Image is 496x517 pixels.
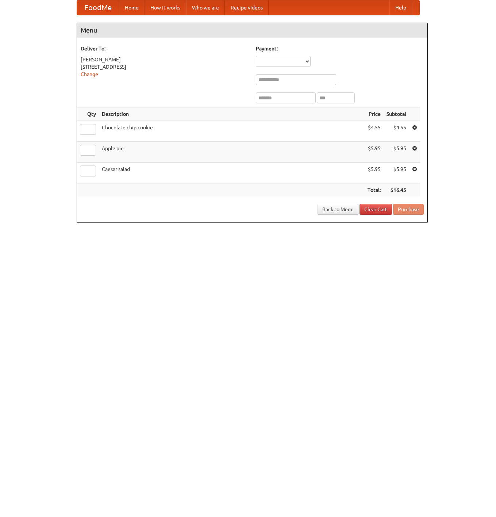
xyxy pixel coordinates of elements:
[81,45,249,52] h5: Deliver To:
[365,107,384,121] th: Price
[77,107,99,121] th: Qty
[225,0,269,15] a: Recipe videos
[119,0,145,15] a: Home
[318,204,358,215] a: Back to Menu
[77,23,427,38] h4: Menu
[384,107,409,121] th: Subtotal
[359,204,392,215] a: Clear Cart
[384,163,409,183] td: $5.95
[99,163,365,183] td: Caesar salad
[389,0,412,15] a: Help
[365,142,384,163] td: $5.95
[81,63,249,71] div: [STREET_ADDRESS]
[365,163,384,183] td: $5.95
[145,0,186,15] a: How it works
[77,0,119,15] a: FoodMe
[393,204,424,215] button: Purchase
[81,56,249,63] div: [PERSON_NAME]
[99,142,365,163] td: Apple pie
[81,71,98,77] a: Change
[99,121,365,142] td: Chocolate chip cookie
[186,0,225,15] a: Who we are
[365,121,384,142] td: $4.55
[384,142,409,163] td: $5.95
[99,107,365,121] th: Description
[256,45,424,52] h5: Payment:
[365,183,384,197] th: Total:
[384,121,409,142] td: $4.55
[384,183,409,197] th: $16.45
